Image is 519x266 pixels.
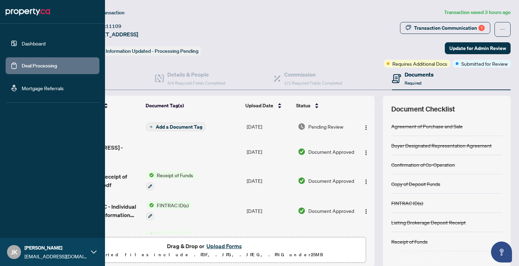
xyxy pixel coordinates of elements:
div: Status: [87,46,201,56]
h4: Documents [405,70,434,79]
span: Drag & Drop or [167,242,244,251]
button: Update for Admin Review [445,42,511,54]
img: Logo [363,179,369,185]
button: Add a Document Tag [146,122,205,131]
img: logo [6,6,50,17]
img: Status Icon [146,231,154,239]
div: Receipt of Funds [391,238,428,245]
button: Status IconReceipt of Funds [146,171,196,190]
span: Required [405,80,421,86]
th: Document Tag(s) [143,96,243,115]
img: Document Status [298,148,306,156]
img: Document Status [298,123,306,130]
div: Transaction Communication [414,22,485,34]
td: [DATE] [244,196,295,226]
span: plus [149,125,153,129]
img: Logo [363,125,369,130]
span: 4/4 Required Fields Completed [167,80,225,86]
th: Status [293,96,355,115]
h4: Details & People [167,70,225,79]
button: Logo [360,205,372,216]
img: Logo [363,150,369,156]
span: Document Checklist [391,104,455,114]
img: Logo [363,209,369,214]
span: [EMAIL_ADDRESS][DOMAIN_NAME] [24,252,87,260]
span: Upload Date [245,102,273,109]
td: [DATE] [244,115,295,138]
span: Receipt of Funds [154,171,196,179]
a: Dashboard [22,40,45,46]
div: Confirmation of Co-Operation [391,161,455,168]
span: FINTRAC ID(s) [154,231,191,239]
td: [DATE] [244,166,295,196]
img: Document Status [298,177,306,185]
button: Logo [360,146,372,157]
span: Document Approved [308,177,354,185]
button: Add a Document Tag [146,123,205,131]
span: JK [11,247,17,257]
a: Deal Processing [22,63,57,69]
span: Requires Additional Docs [392,60,447,67]
td: [DATE] [244,138,295,166]
span: Status [296,102,310,109]
div: Copy of Deposit Funds [391,180,440,188]
div: Agreement of Purchase and Sale [391,122,463,130]
span: Information Updated - Processing Pending [106,48,198,54]
img: Status Icon [146,171,154,179]
button: Open asap [491,242,512,263]
button: Upload Forms [204,242,244,251]
span: 11109 [106,23,121,29]
span: 1/1 Required Fields Completed [284,80,342,86]
span: Submitted for Review [461,60,508,67]
div: Listing Brokerage Deposit Receipt [391,218,466,226]
article: Transaction saved 3 hours ago [444,8,511,16]
span: Drag & Drop orUpload FormsSupported files include .PDF, .JPG, .JPEG, .PNG under25MB [45,237,366,263]
img: Document Status [298,207,306,215]
span: Document Approved [308,207,354,215]
button: Status IconFINTRAC ID(s) [146,201,191,220]
span: Add a Document Tag [156,124,202,129]
img: Status Icon [146,201,154,209]
span: Update for Admin Review [449,43,506,54]
span: ellipsis [500,27,505,32]
button: Logo [360,175,372,186]
td: [DATE] [244,226,295,256]
span: [STREET_ADDRESS] [87,30,138,38]
th: Upload Date [243,96,293,115]
button: Logo [360,121,372,132]
span: Document Approved [308,148,354,156]
span: FINTRAC ID(s) [154,201,191,209]
div: Buyer Designated Representation Agreement [391,142,492,149]
span: [PERSON_NAME] [24,244,87,252]
div: 1 [478,25,485,31]
span: Pending Review [308,123,343,130]
button: Status IconFINTRAC ID(s) [146,231,191,250]
a: Mortgage Referrals [22,85,64,91]
div: FINTRAC ID(s) [391,199,423,207]
button: Transaction Communication1 [400,22,490,34]
h4: Commission [284,70,342,79]
span: View Transaction [87,9,125,16]
p: Supported files include .PDF, .JPG, .JPEG, .PNG under 25 MB [49,251,362,259]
